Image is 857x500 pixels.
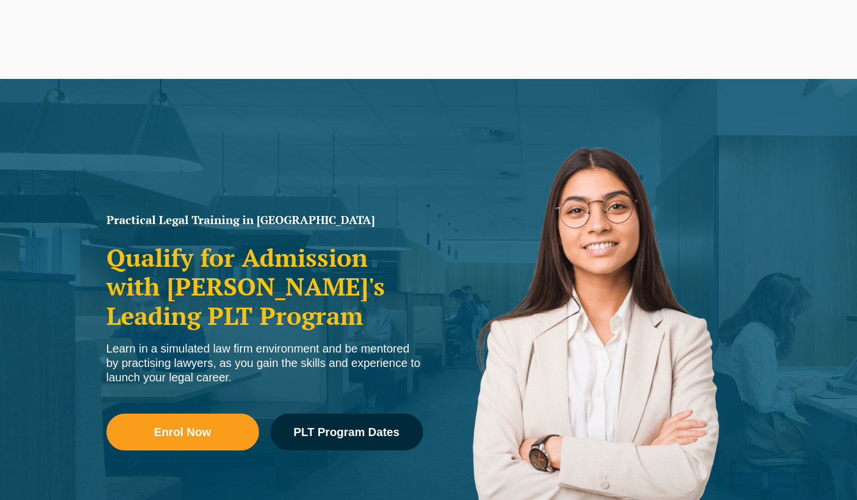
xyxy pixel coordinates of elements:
[106,214,423,226] h1: Practical Legal Training in [GEOGRAPHIC_DATA]
[294,426,399,438] span: PLT Program Dates
[106,414,259,450] a: Enrol Now
[154,426,211,438] span: Enrol Now
[106,342,423,385] div: Learn in a simulated law firm environment and be mentored by practising lawyers, as you gain the ...
[106,243,423,330] h2: Qualify for Admission with [PERSON_NAME]'s Leading PLT Program
[271,414,423,450] a: PLT Program Dates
